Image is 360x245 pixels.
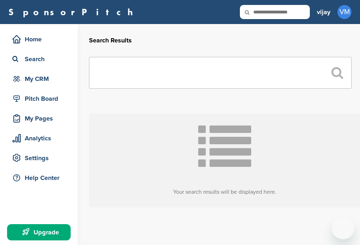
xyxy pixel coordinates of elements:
a: Search [7,51,71,67]
h3: vijay [317,7,330,17]
div: Settings [11,152,71,164]
h2: Search Results [89,36,352,45]
a: Home [7,31,71,47]
a: Pitch Board [7,91,71,107]
span: VM [337,5,352,19]
a: SponsorPitch [8,7,137,17]
a: Help Center [7,170,71,186]
div: My CRM [11,72,71,85]
div: Analytics [11,132,71,145]
div: Help Center [11,171,71,184]
div: Search [11,53,71,65]
a: vijay [317,4,330,20]
a: Upgrade [7,224,71,240]
a: My Pages [7,110,71,127]
a: Analytics [7,130,71,146]
iframe: Button to launch messaging window [332,217,354,239]
div: Upgrade [11,226,71,239]
h3: Your search results will be displayed here. [89,188,360,196]
a: My CRM [7,71,71,87]
a: Settings [7,150,71,166]
div: Pitch Board [11,92,71,105]
div: My Pages [11,112,71,125]
div: Home [11,33,71,46]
